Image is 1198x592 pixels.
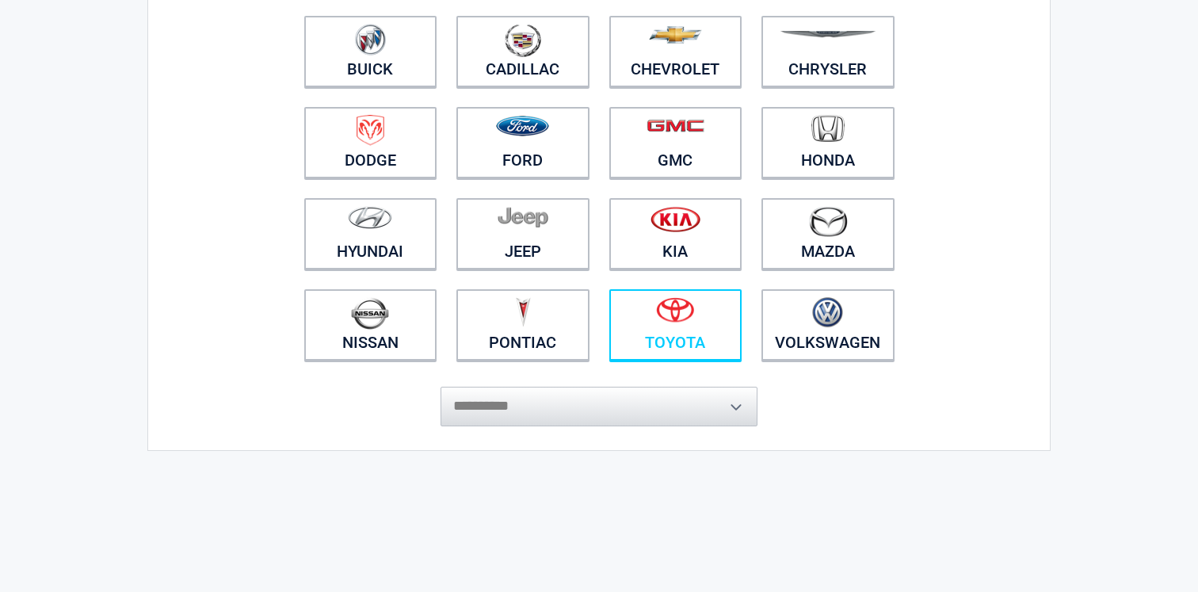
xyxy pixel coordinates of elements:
[761,16,895,87] a: Chrysler
[609,289,742,361] a: Toyota
[609,16,742,87] a: Chevrolet
[304,289,437,361] a: Nissan
[355,24,386,55] img: buick
[609,198,742,269] a: Kia
[357,115,384,146] img: dodge
[456,198,589,269] a: Jeep
[498,206,548,228] img: jeep
[811,115,845,143] img: honda
[496,116,549,136] img: ford
[808,206,848,237] img: mazda
[304,16,437,87] a: Buick
[456,289,589,361] a: Pontiac
[649,26,702,44] img: chevrolet
[761,289,895,361] a: Volkswagen
[456,16,589,87] a: Cadillac
[609,107,742,178] a: GMC
[351,297,389,330] img: nissan
[656,297,694,323] img: toyota
[515,297,531,327] img: pontiac
[651,206,700,232] img: kia
[348,206,392,229] img: hyundai
[505,24,541,57] img: cadillac
[812,297,843,328] img: volkswagen
[304,107,437,178] a: Dodge
[761,107,895,178] a: Honda
[456,107,589,178] a: Ford
[647,119,704,132] img: gmc
[780,31,876,38] img: chrysler
[304,198,437,269] a: Hyundai
[761,198,895,269] a: Mazda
